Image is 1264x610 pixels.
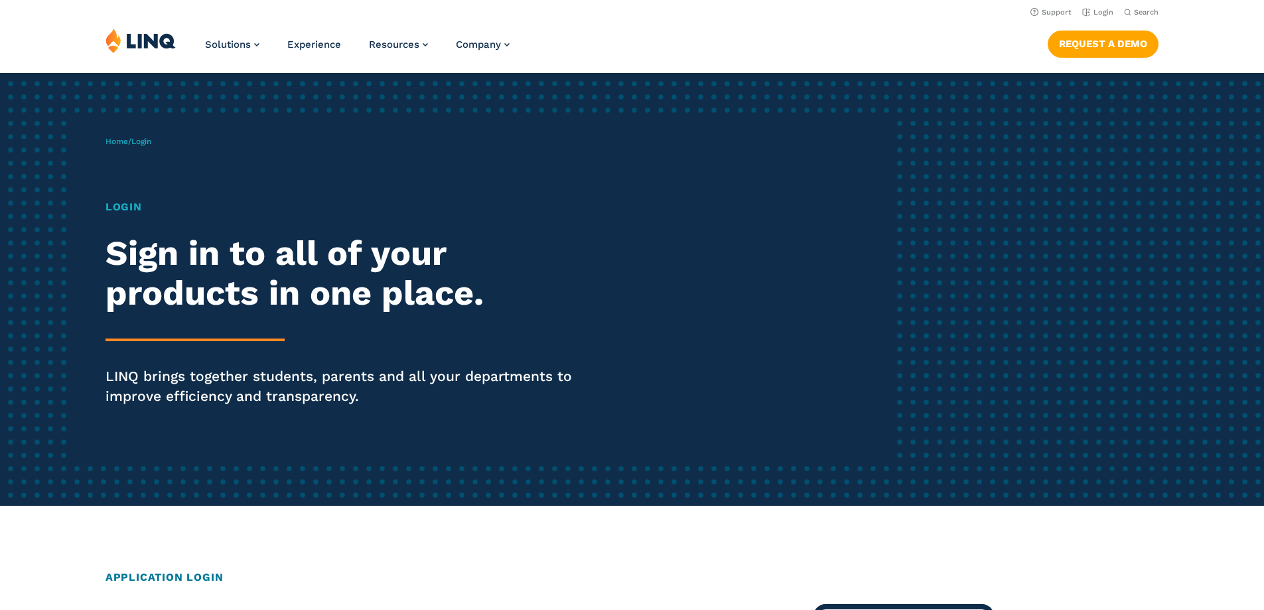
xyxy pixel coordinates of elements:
[1134,8,1159,17] span: Search
[205,38,259,50] a: Solutions
[131,137,151,146] span: Login
[105,366,593,406] p: LINQ brings together students, parents and all your departments to improve efficiency and transpa...
[105,199,593,215] h1: Login
[369,38,419,50] span: Resources
[369,38,428,50] a: Resources
[105,137,151,146] span: /
[456,38,510,50] a: Company
[105,234,593,313] h2: Sign in to all of your products in one place.
[1048,31,1159,57] a: Request a Demo
[205,28,510,72] nav: Primary Navigation
[205,38,251,50] span: Solutions
[287,38,341,50] a: Experience
[1124,7,1159,17] button: Open Search Bar
[105,28,176,53] img: LINQ | K‑12 Software
[1030,8,1072,17] a: Support
[105,570,1159,585] h2: Application Login
[105,137,128,146] a: Home
[456,38,501,50] span: Company
[1048,28,1159,57] nav: Button Navigation
[1082,8,1113,17] a: Login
